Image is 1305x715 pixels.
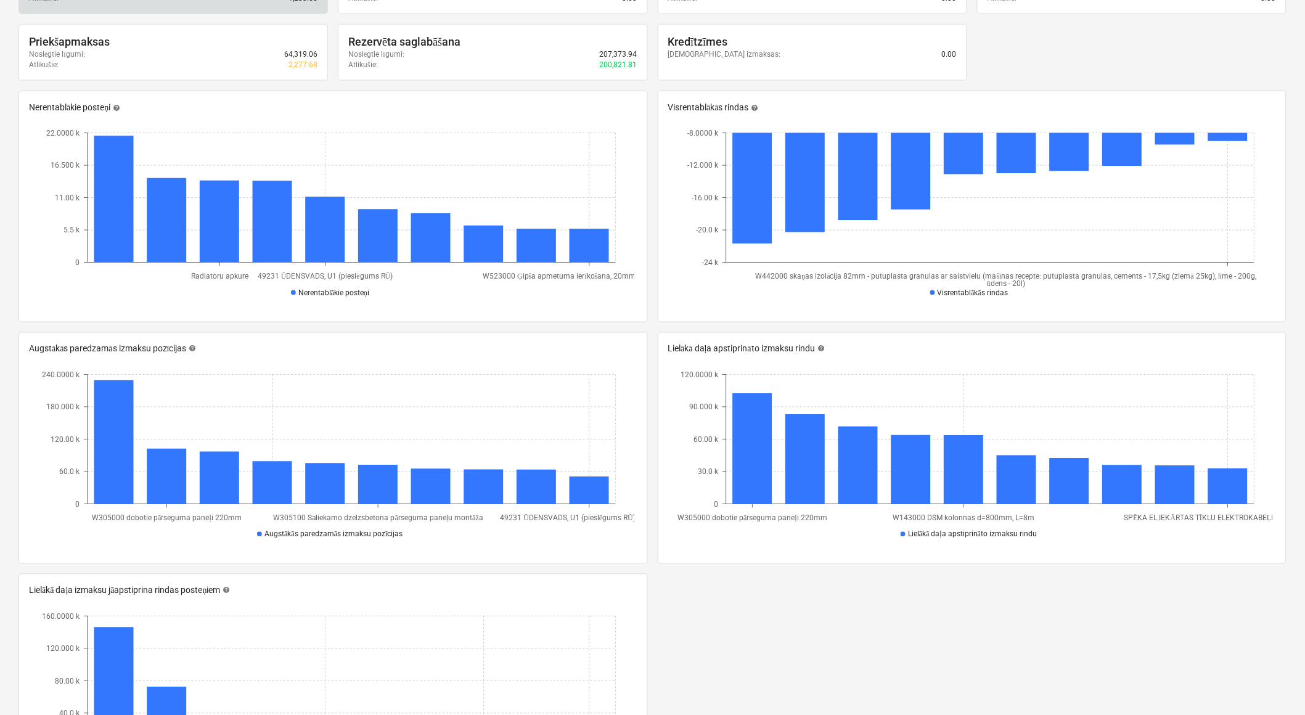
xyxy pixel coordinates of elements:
[600,49,637,60] p: 207,373.94
[46,129,80,137] tspan: 22.0000 k
[749,104,759,112] span: help
[29,584,637,597] div: Lielākā daļa izmaksu jāapstiprina rindas posteņiem
[483,272,636,280] tspan: W523000 Ģipša apmetuma ierīkošana, 20mm
[264,530,403,539] span: Augstākās paredzamās izmaksu pozīcijas
[288,60,317,70] p: 2,277.68
[42,612,80,621] tspan: 160.0000 k
[46,644,80,653] tspan: 120.000 k
[29,343,637,356] div: Augstākās paredzamās izmaksu pozīcijas
[55,677,80,685] tspan: 80.00 k
[51,161,80,170] tspan: 16.500 k
[702,258,719,267] tspan: -24 k
[668,49,781,60] p: [DEMOGRAPHIC_DATA] izmaksas :
[187,345,197,353] span: help
[298,288,369,297] span: Nerentablākie posteņi
[693,435,719,444] tspan: 60.00 k
[273,513,483,522] tspan: W305100 Saliekamo dzelzsbetona pārseguma paneļu montāža
[191,272,248,280] tspan: Radiatoru apkure
[668,343,1277,356] div: Lielākā daļa apstiprināto izmaksu rindu
[29,101,637,114] div: Nerentablākie posteņi
[284,49,317,60] p: 64,319.06
[689,403,719,412] tspan: 90.000 k
[681,370,719,379] tspan: 120.0000 k
[698,468,719,476] tspan: 30.0 k
[687,161,719,170] tspan: -12.000 k
[92,513,242,522] tspan: W305000 dobotie pārseguma paneļi 220mm
[938,288,1008,297] span: Visrentablākās rindas
[75,500,80,509] tspan: 0
[258,272,393,280] tspan: 49231 ŪDENSVADS, U1 (pieslēgums RŪ)
[678,513,828,522] tspan: W305000 dobotie pārseguma paneļi 220mm
[714,500,718,509] tspan: 0
[348,60,378,70] p: Atlikušie :
[815,345,825,353] span: help
[692,194,719,202] tspan: -16.00 k
[1124,513,1274,522] tspan: SPĒKA EL.IEKĀRTAS TĪKLU ELEKTROKABEĻI
[500,513,636,522] tspan: 49231 ŪDENSVADS, U1 (pieslēgums RŪ)
[42,370,80,379] tspan: 240.0000 k
[110,104,120,112] span: help
[893,513,1035,522] tspan: W143000 DSM kolonnas d=800mm, L=8m
[75,258,80,267] tspan: 0
[908,530,1037,539] span: Lielākā daļa apstiprināto izmaksu rindu
[348,35,637,49] div: Rezervēta saglabāšana
[1243,656,1305,715] iframe: Chat Widget
[46,403,80,412] tspan: 180.000 k
[59,468,80,476] tspan: 60.0 k
[348,49,404,60] p: Noslēgtie līgumi :
[29,60,59,70] p: Atlikušie :
[29,35,317,49] div: Priekšapmaksas
[600,60,637,70] p: 200,821.81
[687,129,719,137] tspan: -8.0000 k
[55,194,80,202] tspan: 11.00 k
[942,49,957,60] p: 0.00
[668,35,957,49] div: Kredītzīmes
[51,435,80,444] tspan: 120.00 k
[756,272,1257,280] tspan: W442000 skaņas izolācija 82mm - putuplasta granulas ar saistvielu (mašīnas recepte: putuplasta gr...
[29,49,85,60] p: Noslēgtie līgumi :
[63,226,80,235] tspan: 5.5 k
[221,587,231,594] span: help
[696,226,719,235] tspan: -20.0 k
[668,101,1277,114] div: Visrentablākās rindas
